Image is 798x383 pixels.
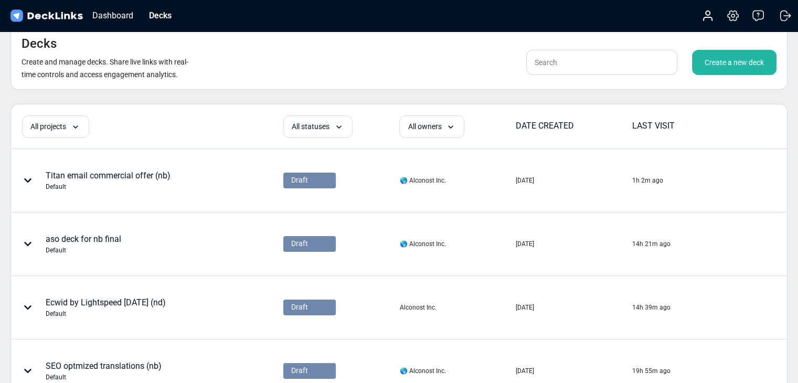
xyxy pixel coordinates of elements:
div: [DATE] [516,366,534,376]
div: [DATE] [516,176,534,185]
div: Titan email commercial offer (nb) [46,169,171,191]
div: LAST VISIT [632,120,748,132]
img: DeckLinks [8,8,84,24]
div: Alconost Inc. [399,303,436,312]
div: 14h 21m ago [632,239,671,249]
div: aso deck for nb final [46,233,121,255]
div: Default [46,182,171,191]
div: 14h 39m ago [632,303,671,312]
div: All owners [399,115,464,138]
div: Create a new deck [692,50,776,75]
div: [DATE] [516,303,534,312]
span: Draft [291,302,308,313]
div: Dashboard [87,9,139,22]
div: DATE CREATED [516,120,631,132]
div: Decks [144,9,177,22]
div: 🌎 Alconost Inc. [399,239,445,249]
div: Default [46,373,162,382]
div: 🌎 Alconost Inc. [399,176,445,185]
span: Draft [291,365,308,376]
div: [DATE] [516,239,534,249]
small: Create and manage decks. Share live links with real-time controls and access engagement analytics. [22,58,188,79]
h4: Decks [22,36,57,51]
div: Default [46,246,121,255]
input: Search [526,50,677,75]
div: Default [46,309,166,318]
div: 19h 55m ago [632,366,671,376]
div: Ecwid by Lightspeed [DATE] (nd) [46,296,166,318]
span: Draft [291,238,308,249]
span: Draft [291,175,308,186]
div: SEO optmized translations (nb) [46,360,162,382]
div: All statuses [283,115,353,138]
div: 1h 2m ago [632,176,663,185]
div: All projects [22,115,89,138]
div: 🌎 Alconost Inc. [399,366,445,376]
